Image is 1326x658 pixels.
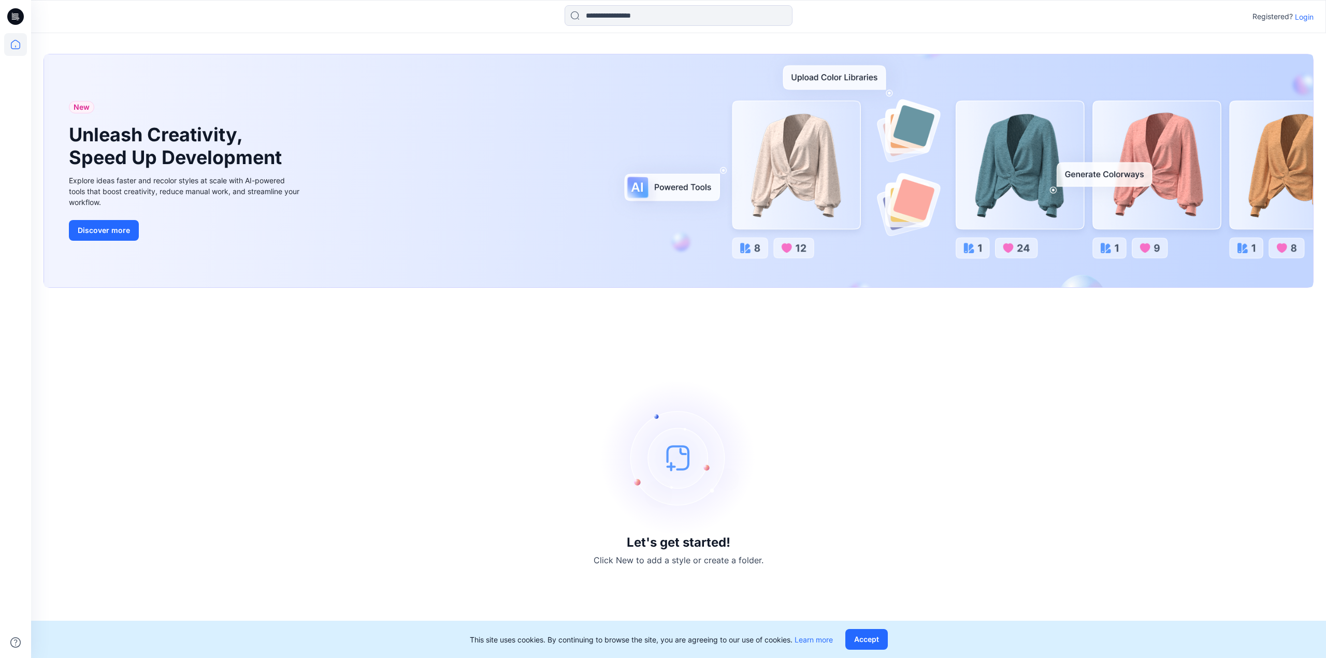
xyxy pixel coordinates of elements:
[795,635,833,644] a: Learn more
[1252,10,1293,23] p: Registered?
[74,101,90,113] span: New
[627,535,730,550] h3: Let's get started!
[69,124,286,168] h1: Unleash Creativity, Speed Up Development
[69,220,139,241] button: Discover more
[601,380,756,535] img: empty-state-image.svg
[69,220,302,241] a: Discover more
[845,629,888,650] button: Accept
[69,175,302,208] div: Explore ideas faster and recolor styles at scale with AI-powered tools that boost creativity, red...
[1295,11,1314,22] p: Login
[470,634,833,645] p: This site uses cookies. By continuing to browse the site, you are agreeing to our use of cookies.
[594,554,763,566] p: Click New to add a style or create a folder.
